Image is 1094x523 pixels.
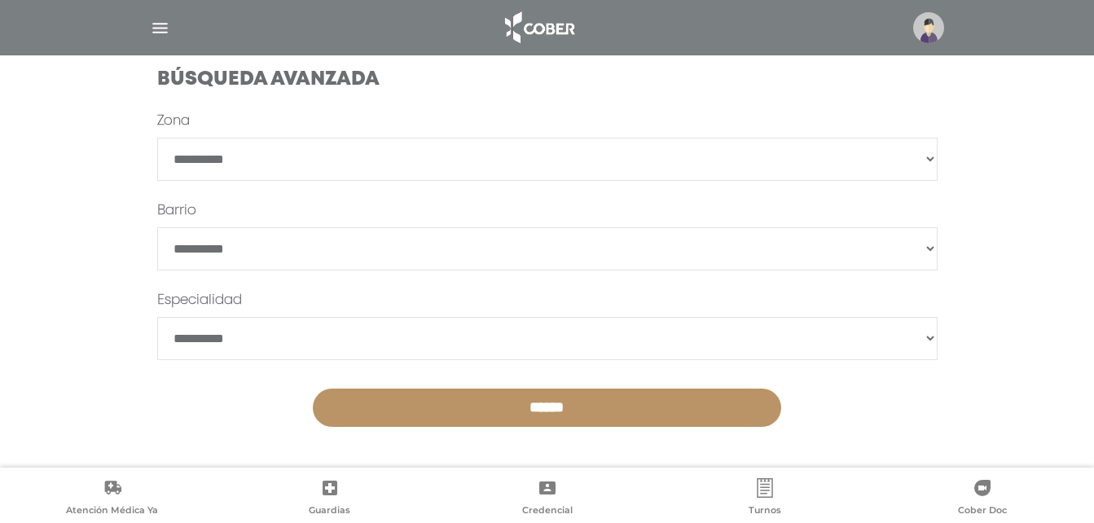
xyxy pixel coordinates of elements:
[157,68,938,92] h4: Búsqueda Avanzada
[873,478,1091,520] a: Cober Doc
[656,478,873,520] a: Turnos
[749,504,781,519] span: Turnos
[157,291,242,310] label: Especialidad
[221,478,438,520] a: Guardias
[958,504,1007,519] span: Cober Doc
[157,201,196,221] label: Barrio
[438,478,656,520] a: Credencial
[913,12,944,43] img: profile-placeholder.svg
[157,112,190,131] label: Zona
[3,478,221,520] a: Atención Médica Ya
[496,8,582,47] img: logo_cober_home-white.png
[66,504,158,519] span: Atención Médica Ya
[522,504,573,519] span: Credencial
[309,504,350,519] span: Guardias
[150,18,170,38] img: Cober_menu-lines-white.svg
